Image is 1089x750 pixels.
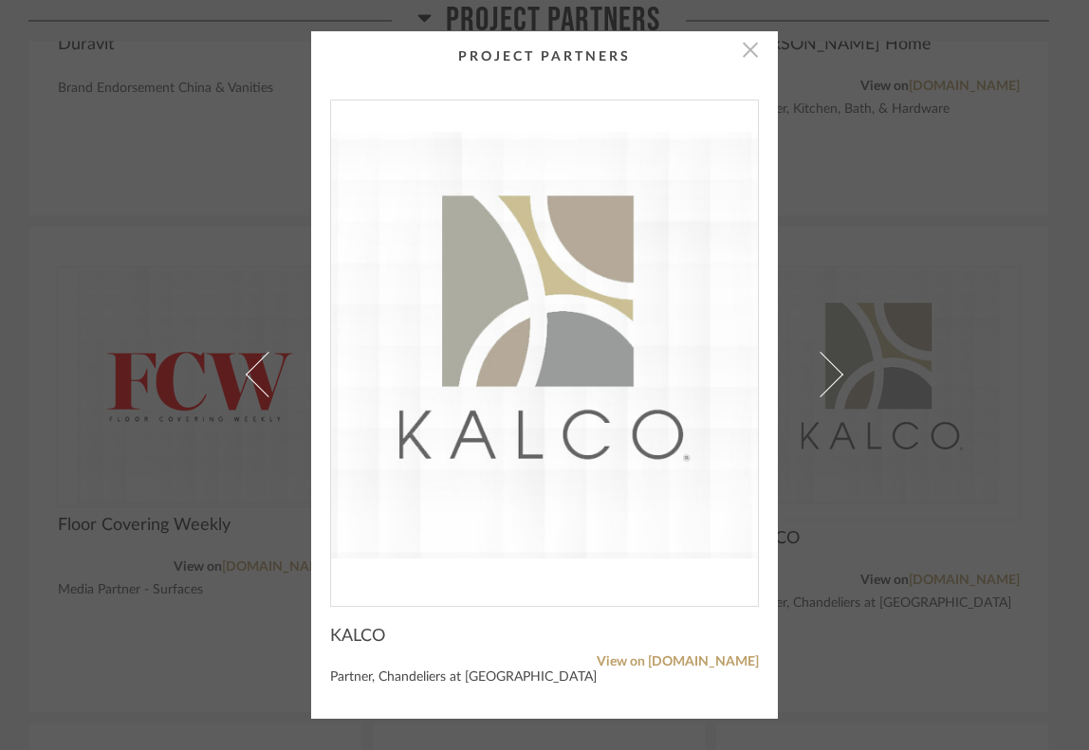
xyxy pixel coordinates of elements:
[330,654,759,670] a: View on [DOMAIN_NAME]
[330,626,385,647] span: KALCO
[331,101,758,591] img: 50349ca5-a487-43b1-8a42-bb8b25446dda_1000x1000.jpg
[331,101,758,591] div: 0
[330,670,759,686] div: Partner, Chandeliers at [GEOGRAPHIC_DATA]
[731,31,769,69] button: Close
